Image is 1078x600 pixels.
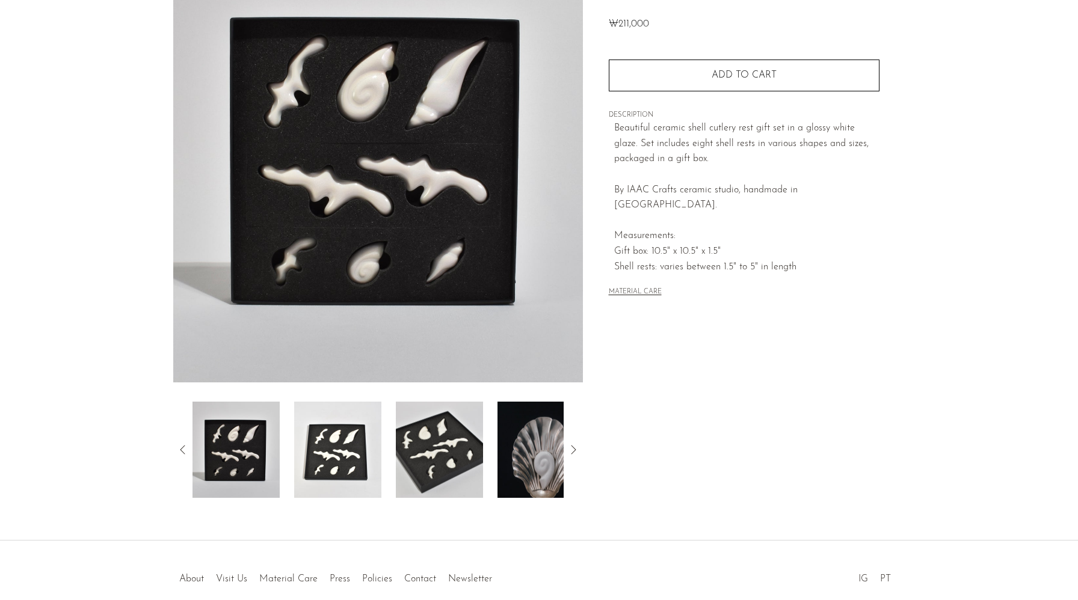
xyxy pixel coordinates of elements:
[609,19,649,29] span: ₩211,000
[880,574,891,584] a: PT
[294,402,381,498] img: White Shell Rest Gift Set
[609,288,662,297] button: MATERIAL CARE
[712,70,777,80] span: Add to cart
[330,574,350,584] a: Press
[362,574,392,584] a: Policies
[259,574,318,584] a: Material Care
[216,574,247,584] a: Visit Us
[404,574,436,584] a: Contact
[609,60,879,91] button: Add to cart
[497,402,585,498] img: White Shell Rest Gift Set
[614,246,721,256] span: Gift box: 10.5" x 10.5" x 1.5"
[609,110,879,121] span: DESCRIPTION
[179,574,204,584] a: About
[614,121,879,275] p: Beautiful ceramic shell cutlery rest gift set in a glossy white glaze. Set includes eight shell r...
[858,574,868,584] a: IG
[192,402,280,498] img: White Shell Rest Gift Set
[852,565,897,587] ul: Social Medias
[173,565,498,587] ul: Quick links
[396,402,483,498] img: White Shell Rest Gift Set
